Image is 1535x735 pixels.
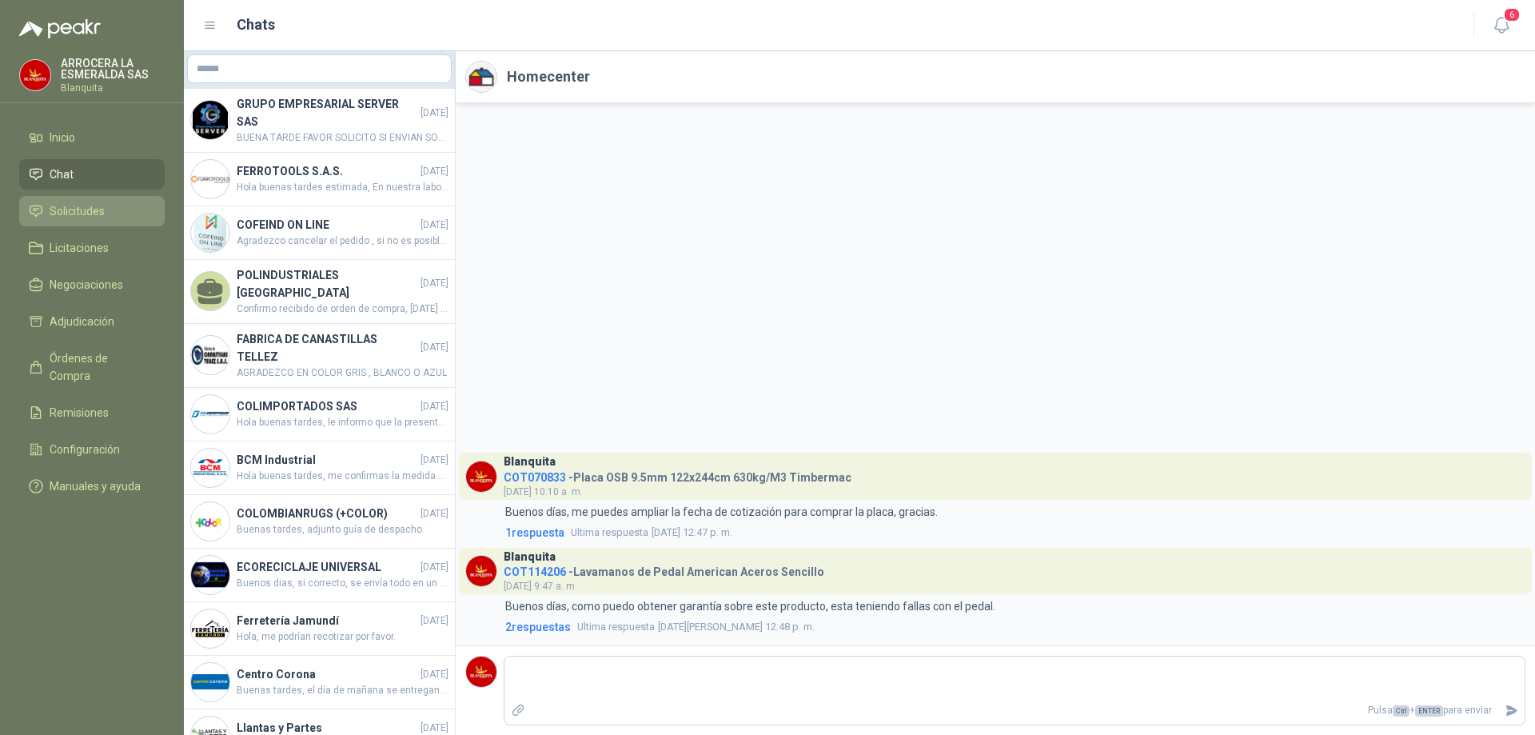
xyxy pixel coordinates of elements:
a: Company LogoFerretería Jamundí[DATE]Hola, me podrían recotizar por favor. [184,602,455,656]
span: [DATE] [421,560,449,575]
span: [DATE] [421,506,449,521]
a: Licitaciones [19,233,165,263]
a: Órdenes de Compra [19,343,165,391]
a: Manuales y ayuda [19,471,165,501]
button: 6 [1487,11,1516,40]
a: Adjudicación [19,306,165,337]
span: [DATE] [421,399,449,414]
span: [DATE] [421,276,449,291]
h4: COFEIND ON LINE [237,216,417,234]
img: Company Logo [466,657,496,687]
h1: Chats [237,14,275,36]
a: Company LogoCOLIMPORTADOS SAS[DATE]Hola buenas tardes, le informo que la presentación de de la lá... [184,388,455,441]
span: [DATE] [421,218,449,233]
a: Company LogoBCM Industrial[DATE]Hola buenas tardes, me confirmas la medida del acrílico ya que no... [184,441,455,495]
img: Company Logo [466,556,496,586]
span: [DATE] [421,164,449,179]
span: 2 respuesta s [505,618,571,636]
h4: Centro Corona [237,665,417,683]
h4: GRUPO EMPRESARIAL SERVER SAS [237,95,417,130]
img: Company Logo [191,395,229,433]
span: Chat [50,166,74,183]
span: BUENA TARDE FAVOR SOLICITO SI ENVIAN SOLICITUD DE COPMPRA POR 2 VALVULAS DE BOLA ACRO INOX 1" X 3... [237,130,449,146]
span: 6 [1503,7,1521,22]
p: Buenos días, como puedo obtener garantía sobre este producto, esta teniendo fallas con el pedal. [505,597,995,615]
img: Company Logo [191,556,229,594]
span: Confirmo recibido de orden de compra, [DATE] [DATE][PERSON_NAME] se despacha facturado el pedido ... [237,302,449,317]
img: Company Logo [191,160,229,198]
button: Enviar [1498,697,1525,725]
a: 2respuestasUltima respuesta[DATE][PERSON_NAME] 12:48 p. m. [502,618,1525,636]
label: Adjuntar archivos [504,697,532,725]
span: Manuales y ayuda [50,477,141,495]
a: Company LogoFABRICA DE CANASTILLAS TELLEZ[DATE]AGRADEZCO EN COLOR GRIS , BLANCO O AZUL [184,324,455,388]
h4: POLINDUSTRIALES [GEOGRAPHIC_DATA] [237,266,417,302]
h4: COLIMPORTADOS SAS [237,397,417,415]
span: COT070833 [504,471,566,484]
span: [DATE] [421,106,449,121]
h4: ECORECICLAJE UNIVERSAL [237,558,417,576]
img: Company Logo [191,502,229,541]
span: Remisiones [50,404,109,421]
img: Company Logo [466,62,496,92]
img: Company Logo [191,449,229,487]
img: Company Logo [20,60,50,90]
span: Agradezco cancelar el pedido , si no es posible la entrega en sitio [237,234,449,249]
img: Company Logo [191,214,229,252]
span: Buenos dias, si correcto, se envía todo en un mismo despacho. [237,576,449,591]
span: [DATE][PERSON_NAME] 12:48 p. m. [577,619,815,635]
a: Configuración [19,434,165,465]
a: Negociaciones [19,270,165,300]
span: Ultima respuesta [571,525,648,541]
img: Company Logo [191,609,229,648]
a: Company LogoCOFEIND ON LINE[DATE]Agradezco cancelar el pedido , si no es posible la entrega en sitio [184,206,455,260]
span: Configuración [50,441,120,458]
a: Chat [19,159,165,190]
a: Company LogoFERROTOOLS S.A.S.[DATE]Hola buenas tardes estimada, En nuestra labor de seguimiento a... [184,153,455,206]
span: Hola buenas tardes, me confirmas la medida del acrílico ya que no veo la nueva modificación [237,469,449,484]
h4: BCM Industrial [237,451,417,469]
span: ENTER [1415,705,1443,717]
span: [DATE] [421,613,449,629]
img: Logo peakr [19,19,101,38]
span: AGRADEZCO EN COLOR GRIS , BLANCO O AZUL [237,366,449,381]
h4: FABRICA DE CANASTILLAS TELLEZ [237,330,417,366]
span: Ultima respuesta [577,619,655,635]
a: Inicio [19,122,165,153]
span: Hola buenas tardes, le informo que la presentación de de la lámina es de 125 cm x 245 cm transpar... [237,415,449,430]
span: Hola buenas tardes estimada, En nuestra labor de seguimiento a las ofertas presentadas, queríamos... [237,180,449,195]
span: Negociaciones [50,276,123,294]
h4: Ferretería Jamundí [237,612,417,629]
h3: Blanquita [504,457,556,466]
span: Adjudicación [50,313,114,330]
a: Company LogoECORECICLAJE UNIVERSAL[DATE]Buenos dias, si correcto, se envía todo en un mismo despa... [184,549,455,602]
a: POLINDUSTRIALES [GEOGRAPHIC_DATA][DATE]Confirmo recibido de orden de compra, [DATE] [DATE][PERSON... [184,260,455,324]
span: [DATE] [421,453,449,468]
h4: - Placa OSB 9.5mm 122x244cm 630kg/M3 Timbermac [504,467,851,482]
span: [DATE] 9:47 a. m. [504,581,577,592]
span: [DATE] 12:47 p. m. [571,525,732,541]
p: Blanquita [61,83,165,93]
h4: COLOMBIANRUGS (+COLOR) [237,505,417,522]
h4: FERROTOOLS S.A.S. [237,162,417,180]
p: ARROCERA LA ESMERALDA SAS [61,58,165,80]
img: Company Logo [191,663,229,701]
a: Company LogoCOLOMBIANRUGS (+COLOR)[DATE]Buenas tardes, adjunto guía de despacho. [184,495,455,549]
span: 1 respuesta [505,524,564,541]
span: [DATE] 10:10 a. m. [504,486,583,497]
img: Company Logo [191,101,229,139]
h4: - Lavamanos de Pedal American Aceros Sencillo [504,561,824,577]
img: Company Logo [191,336,229,374]
a: 1respuestaUltima respuesta[DATE] 12:47 p. m. [502,524,1525,541]
span: Licitaciones [50,239,109,257]
a: Solicitudes [19,196,165,226]
h3: Blanquita [504,553,556,561]
span: Inicio [50,129,75,146]
p: Buenos días, me puedes ampliar la fecha de cotización para comprar la placa, gracias. [505,503,938,521]
span: Solicitudes [50,202,105,220]
h2: Homecenter [507,66,590,88]
span: [DATE] [421,340,449,355]
span: [DATE] [421,667,449,682]
a: Remisiones [19,397,165,428]
a: Company LogoCentro Corona[DATE]Buenas tardes, el día de mañana se entregan sin falta en la mañana... [184,656,455,709]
